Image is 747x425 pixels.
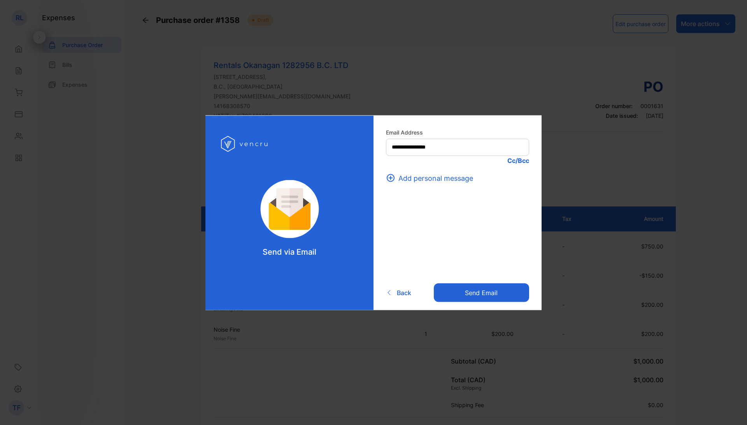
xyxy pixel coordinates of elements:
[6,3,30,26] button: Open LiveChat chat widget
[397,288,411,297] span: Back
[221,131,270,156] img: log
[250,180,330,238] img: log
[386,156,529,165] p: Cc/Bcc
[386,173,478,183] button: Add personal message
[398,173,473,183] span: Add personal message
[263,246,316,257] p: Send via Email
[386,128,529,136] label: Email Address
[434,283,529,302] button: Send email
